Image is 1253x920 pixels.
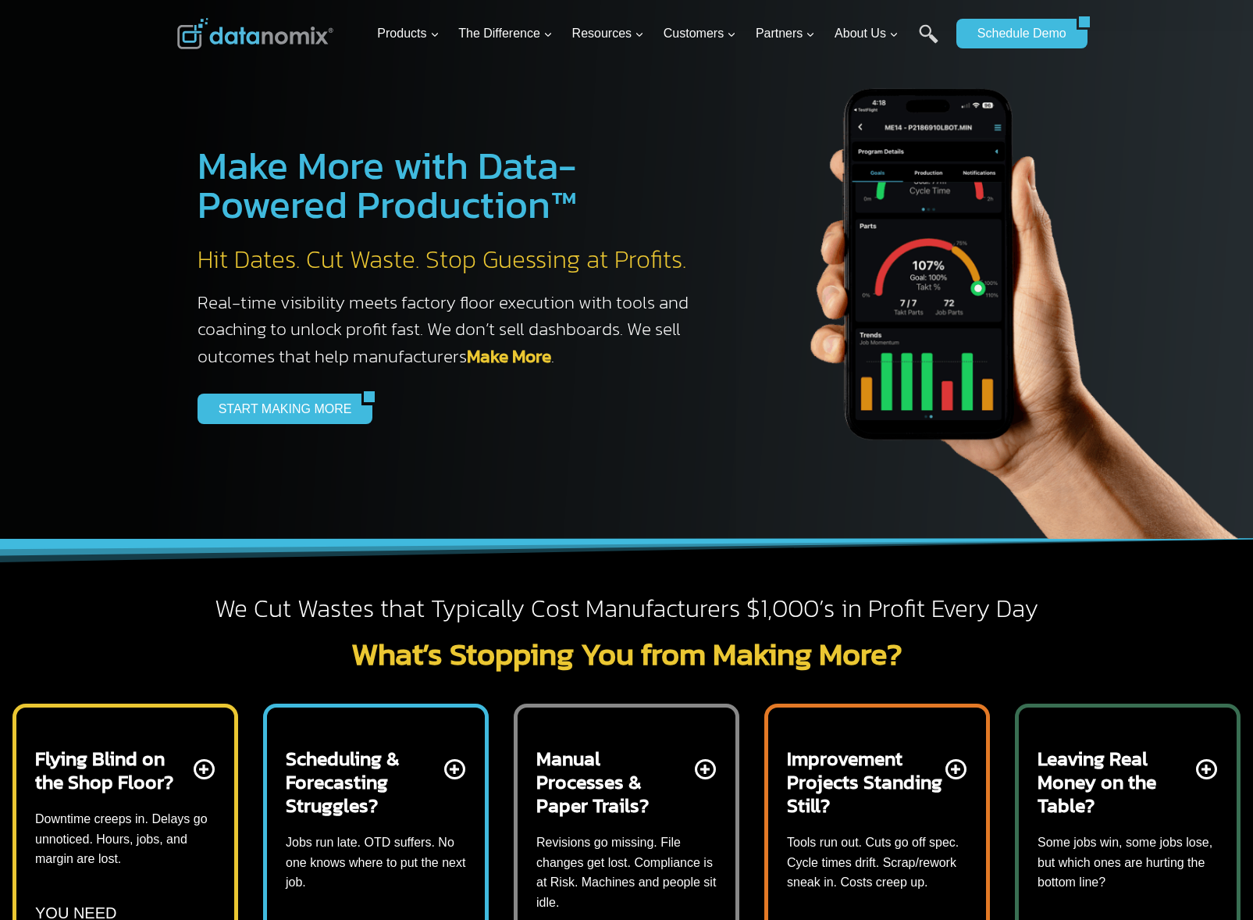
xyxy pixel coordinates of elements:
p: Revisions go missing. File changes get lost. Compliance is at Risk. Machines and people sit idle. [536,833,717,912]
h2: Scheduling & Forecasting Struggles? [286,747,441,817]
span: The Difference [458,23,553,44]
span: Products [377,23,439,44]
h2: Leaving Real Money on the Table? [1038,747,1193,817]
a: Search [919,24,938,59]
h3: Real-time visibility meets factory floor execution with tools and coaching to unlock profit fast.... [198,289,705,370]
p: Tools run out. Cuts go off spec. Cycle times drift. Scrap/rework sneak in. Costs creep up. [787,833,967,893]
img: Datanomix [177,18,333,49]
span: Customers [664,23,736,44]
nav: Primary Navigation [371,9,949,59]
h2: We Cut Wastes that Typically Cost Manufacturers $1,000’s in Profit Every Day [177,593,1077,626]
p: Jobs run late. OTD suffers. No one knows where to put the next job. [286,833,466,893]
h2: What’s Stopping You from Making More? [177,638,1077,669]
span: Resources [572,23,644,44]
h1: Make More with Data-Powered Production™ [198,146,705,224]
span: About Us [835,23,899,44]
h2: Hit Dates. Cut Waste. Stop Guessing at Profits. [198,244,705,276]
h2: Improvement Projects Standing Still? [787,747,942,817]
h2: Flying Blind on the Shop Floor? [35,747,190,793]
a: START MAKING MORE [198,394,362,423]
p: Downtime creeps in. Delays go unnoticed. Hours, jobs, and margin are lost. [35,809,215,869]
a: Schedule Demo [956,19,1077,48]
span: Partners [756,23,815,44]
h2: Manual Processes & Paper Trails? [536,747,692,817]
p: Some jobs win, some jobs lose, but which ones are hurting the bottom line? [1038,833,1218,893]
a: Make More [467,343,551,369]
